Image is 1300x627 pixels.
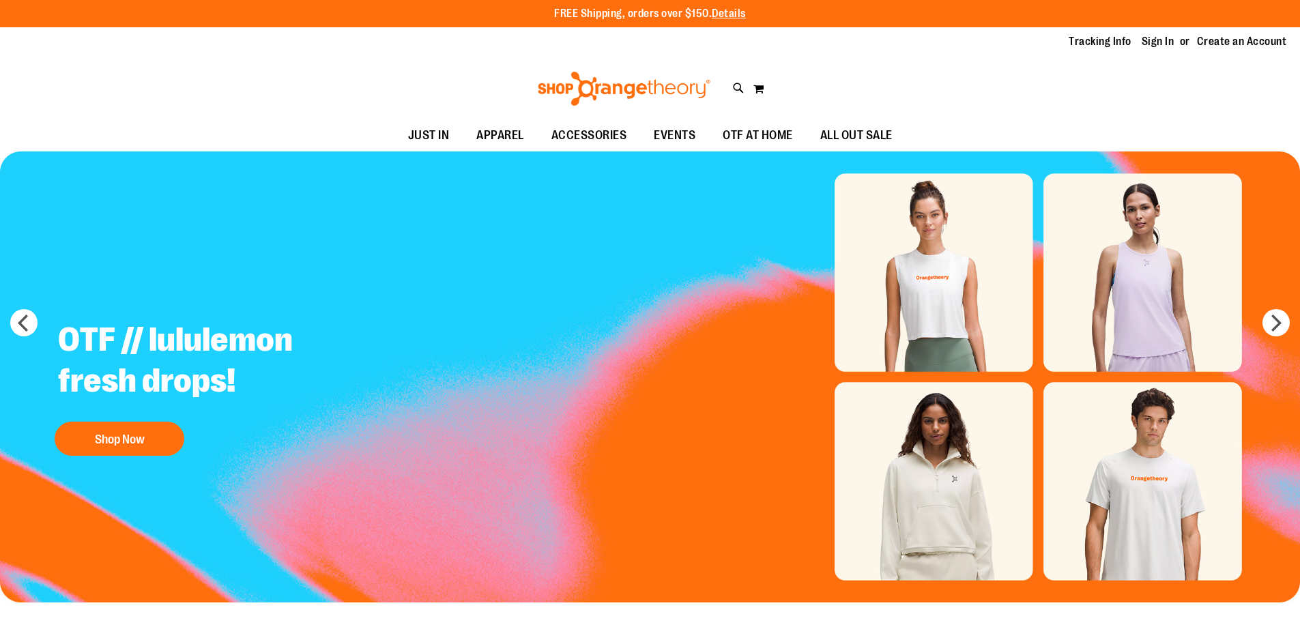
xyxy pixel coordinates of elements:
span: EVENTS [654,120,695,151]
a: OTF // lululemon fresh drops! Shop Now [48,309,387,463]
a: Sign In [1142,34,1174,49]
button: next [1262,309,1290,336]
span: OTF AT HOME [723,120,793,151]
span: ALL OUT SALE [820,120,893,151]
p: FREE Shipping, orders over $150. [554,6,746,22]
span: ACCESSORIES [551,120,627,151]
button: prev [10,309,38,336]
span: APPAREL [476,120,524,151]
h2: OTF // lululemon fresh drops! [48,309,387,415]
img: Shop Orangetheory [536,72,712,106]
span: JUST IN [408,120,450,151]
a: Create an Account [1197,34,1287,49]
a: Tracking Info [1069,34,1131,49]
button: Shop Now [55,422,184,456]
a: Details [712,8,746,20]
